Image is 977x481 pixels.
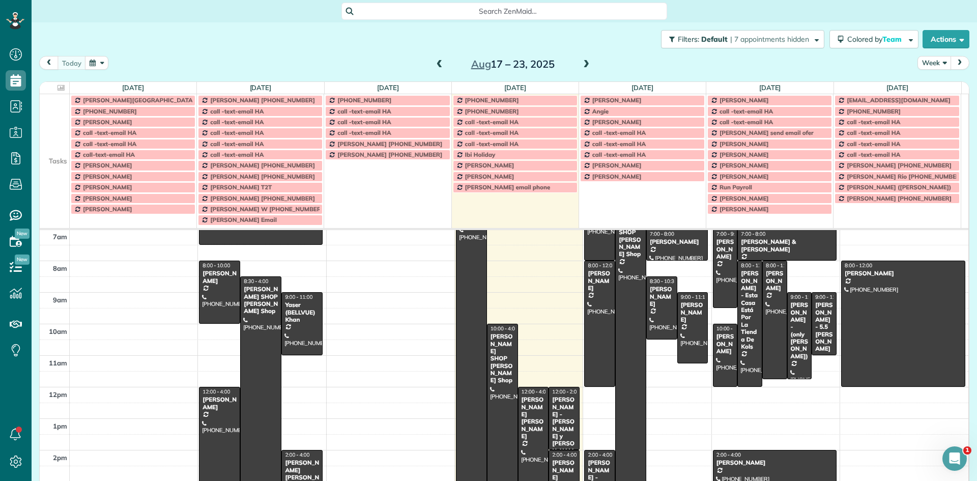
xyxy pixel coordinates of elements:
[522,388,549,395] span: 12:00 - 4:00
[449,59,577,70] h2: 17 – 23, 2025
[950,56,969,70] button: next
[844,270,962,277] div: [PERSON_NAME]
[210,205,334,213] span: [PERSON_NAME] W [PHONE_NUMBER] call
[791,294,818,300] span: 9:00 - 11:45
[210,161,315,169] span: [PERSON_NAME] [PHONE_NUMBER]
[592,107,609,115] span: Angie
[592,151,646,158] span: call -text-email HA
[923,30,969,48] button: Actions
[244,278,268,285] span: 8:30 - 4:00
[716,231,741,237] span: 7:00 - 9:30
[720,96,769,104] span: [PERSON_NAME]
[210,173,315,180] span: [PERSON_NAME] [PHONE_NUMBER]
[122,83,144,92] a: [DATE]
[53,454,67,462] span: 2pm
[716,451,741,458] span: 2:00 - 4:00
[847,194,952,202] span: [PERSON_NAME] [PHONE_NUMBER]
[882,35,903,44] span: Team
[847,129,900,136] span: call -text-email HA
[49,359,67,367] span: 11am
[203,262,230,269] span: 8:00 - 10:00
[250,83,272,92] a: [DATE]
[678,35,699,44] span: Filters:
[337,151,442,158] span: [PERSON_NAME] [PHONE_NUMBER]
[716,325,747,332] span: 10:00 - 12:00
[285,451,309,458] span: 2:00 - 4:00
[847,183,951,191] span: [PERSON_NAME] ([PERSON_NAME])
[720,118,773,126] span: call -text-email HA
[210,140,264,148] span: call -text-email HA
[592,173,642,180] span: [PERSON_NAME]
[592,140,646,148] span: call -text-email HA
[210,96,315,104] span: [PERSON_NAME] [PHONE_NUMBER]
[504,83,526,92] a: [DATE]
[490,333,515,384] div: [PERSON_NAME] SHOP [PERSON_NAME] Shop
[720,183,752,191] span: Run Payroll
[847,151,900,158] span: call -text-email HA
[766,262,793,269] span: 8:00 - 11:45
[49,327,67,335] span: 10am
[963,446,971,455] span: 1
[465,161,514,169] span: [PERSON_NAME]
[83,183,132,191] span: [PERSON_NAME]
[790,301,809,360] div: [PERSON_NAME] - (only [PERSON_NAME])
[680,301,705,323] div: [PERSON_NAME]
[465,183,551,191] span: [PERSON_NAME] email phone
[243,286,278,315] div: [PERSON_NAME] SHOP [PERSON_NAME] Shop
[815,294,843,300] span: 9:00 - 11:00
[650,231,674,237] span: 7:00 - 8:00
[491,325,518,332] span: 10:00 - 4:00
[58,56,86,70] button: today
[83,96,195,104] span: [PERSON_NAME][GEOGRAPHIC_DATA]
[886,83,908,92] a: [DATE]
[83,107,137,115] span: [PHONE_NUMBER]
[15,254,30,265] span: New
[552,396,577,462] div: [PERSON_NAME] - [PERSON_NAME] y [PERSON_NAME]
[53,422,67,430] span: 1pm
[592,96,642,104] span: [PERSON_NAME]
[210,183,272,191] span: [PERSON_NAME] T2T
[618,207,643,258] div: [PERSON_NAME] SHOP [PERSON_NAME] Shop
[716,459,834,466] div: [PERSON_NAME]
[210,216,277,223] span: [PERSON_NAME] Email
[716,333,735,355] div: [PERSON_NAME]
[337,118,391,126] span: call -text-email HA
[210,118,264,126] span: call -text-email HA
[83,205,132,213] span: [PERSON_NAME]
[847,107,901,115] span: [PHONE_NUMBER]
[83,161,132,169] span: [PERSON_NAME]
[720,151,769,158] span: [PERSON_NAME]
[465,107,519,115] span: [PHONE_NUMBER]
[847,118,900,126] span: call -text-email HA
[592,129,646,136] span: call -text-email HA
[720,129,814,136] span: [PERSON_NAME] send email ofer
[53,264,67,272] span: 8am
[716,238,735,260] div: [PERSON_NAME]
[741,231,765,237] span: 7:00 - 8:00
[202,396,237,411] div: [PERSON_NAME]
[815,301,834,353] div: [PERSON_NAME] - 5.5 [PERSON_NAME]
[377,83,399,92] a: [DATE]
[588,451,612,458] span: 2:00 - 4:00
[210,151,264,158] span: call -text-email HA
[720,194,769,202] span: [PERSON_NAME]
[337,129,391,136] span: call -text-email HA
[631,83,653,92] a: [DATE]
[465,140,519,148] span: call -text-email HA
[847,173,962,180] span: [PERSON_NAME] Rio [PHONE_NUMBER]
[521,396,546,440] div: [PERSON_NAME] [PERSON_NAME]
[210,129,264,136] span: call -text-email HA
[83,194,132,202] span: [PERSON_NAME]
[720,107,773,115] span: call -text-email HA
[210,194,315,202] span: [PERSON_NAME] [PHONE_NUMBER]
[847,140,900,148] span: call -text-email HA
[740,238,833,253] div: [PERSON_NAME] & [PERSON_NAME]
[847,35,905,44] span: Colored by
[337,96,391,104] span: [PHONE_NUMBER]
[588,262,615,269] span: 8:00 - 12:00
[701,35,728,44] span: Default
[465,118,519,126] span: call -text-email HA
[39,56,59,70] button: prev
[587,270,612,292] div: [PERSON_NAME]
[720,173,769,180] span: [PERSON_NAME]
